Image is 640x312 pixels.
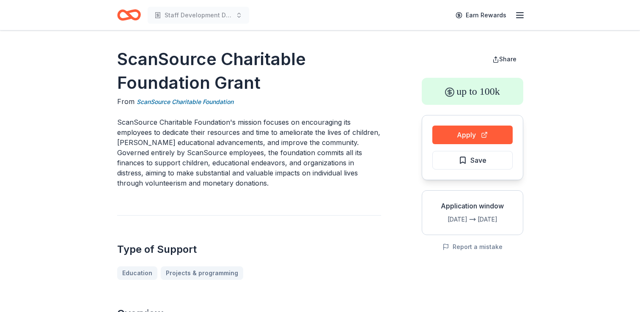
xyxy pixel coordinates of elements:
h2: Type of Support [117,243,381,256]
p: ScanSource Charitable Foundation's mission focuses on encouraging its employees to dedicate their... [117,117,381,188]
button: Report a mistake [442,242,503,252]
a: Projects & programming [161,266,243,280]
button: Share [486,51,523,68]
a: ScanSource Charitable Foundation [137,97,233,107]
a: Home [117,5,141,25]
a: Education [117,266,157,280]
div: up to 100k [422,78,523,105]
span: Share [499,55,516,63]
span: Staff Development Day [165,10,232,20]
a: Earn Rewards [450,8,511,23]
h1: ScanSource Charitable Foundation Grant [117,47,381,95]
div: From [117,96,381,107]
div: Application window [429,201,516,211]
div: [DATE] [429,214,467,224]
span: Save [470,155,486,166]
button: Staff Development Day [148,7,249,24]
div: [DATE] [478,214,516,224]
button: Save [432,151,513,170]
button: Apply [432,126,513,144]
